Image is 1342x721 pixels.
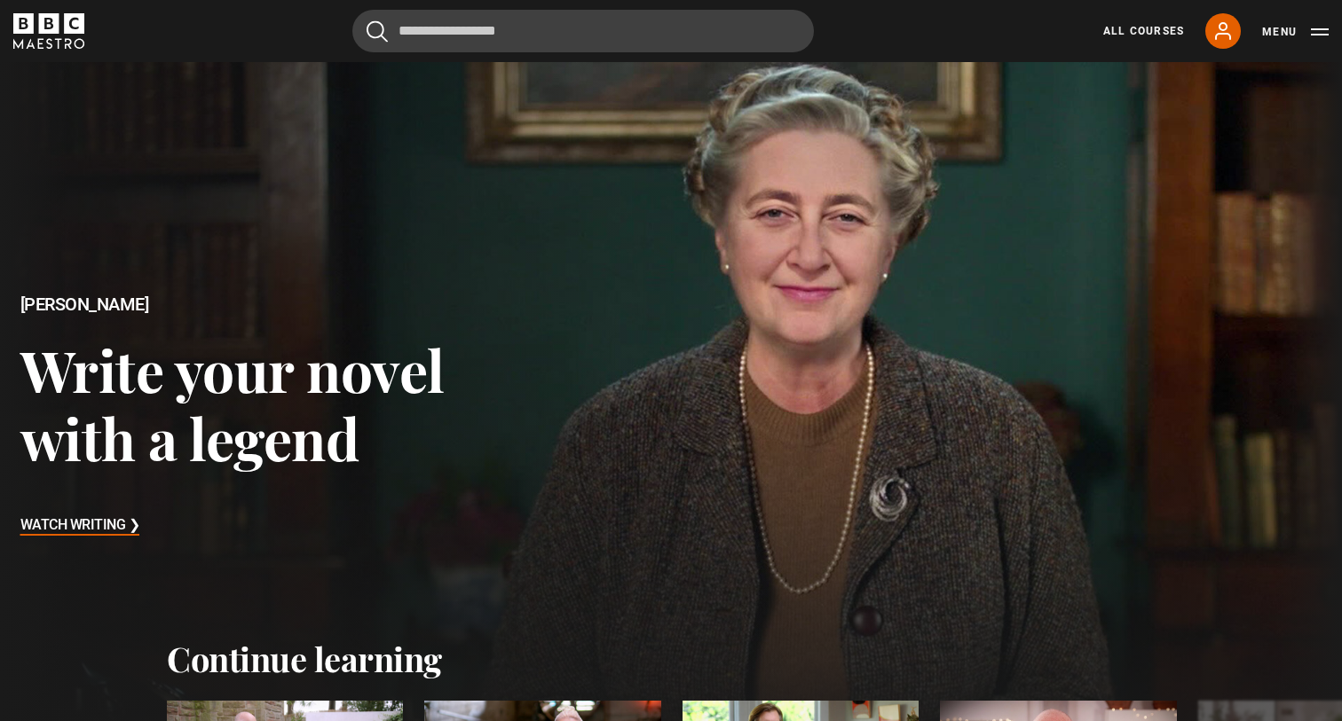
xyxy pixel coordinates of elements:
[1103,23,1184,39] a: All Courses
[367,20,388,43] button: Submit the search query
[352,10,814,52] input: Search
[1262,23,1329,41] button: Toggle navigation
[20,294,537,315] h2: [PERSON_NAME]
[13,13,84,49] svg: BBC Maestro
[20,513,140,539] h3: Watch Writing ❯
[20,335,537,473] h3: Write your novel with a legend
[167,639,1175,679] h2: Continue learning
